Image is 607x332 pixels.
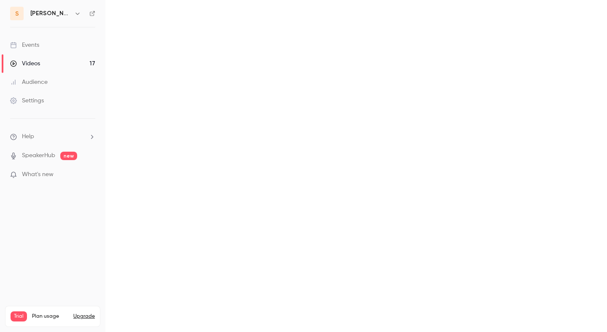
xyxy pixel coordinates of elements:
div: Events [10,41,39,49]
iframe: Noticeable Trigger [85,171,95,179]
span: What's new [22,170,54,179]
button: Upgrade [73,313,95,320]
h6: [PERSON_NAME] [30,9,71,18]
span: Plan usage [32,313,68,320]
div: Settings [10,96,44,105]
span: s [15,9,19,18]
div: Audience [10,78,48,86]
a: SpeakerHub [22,151,55,160]
span: Help [22,132,34,141]
li: help-dropdown-opener [10,132,95,141]
span: new [60,152,77,160]
div: Videos [10,59,40,68]
span: Trial [11,311,27,321]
